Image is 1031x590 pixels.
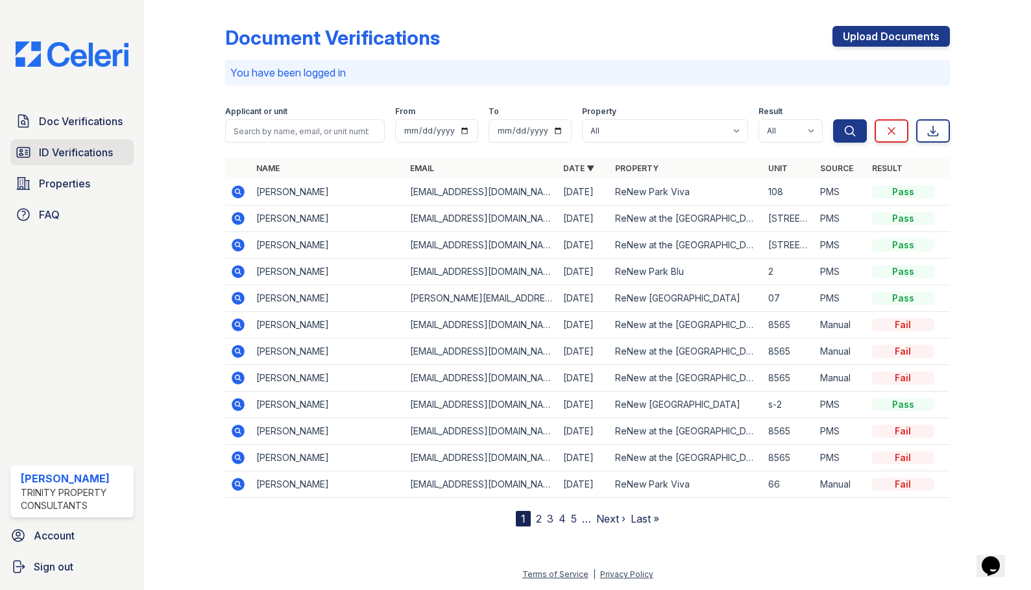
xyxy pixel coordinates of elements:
[872,398,934,411] div: Pass
[558,206,610,232] td: [DATE]
[815,392,867,418] td: PMS
[251,392,404,418] td: [PERSON_NAME]
[815,418,867,445] td: PMS
[610,285,763,312] td: ReNew [GEOGRAPHIC_DATA]
[610,418,763,445] td: ReNew at the [GEOGRAPHIC_DATA]
[815,259,867,285] td: PMS
[610,232,763,259] td: ReNew at the [GEOGRAPHIC_DATA]
[5,554,139,580] a: Sign out
[758,106,782,117] label: Result
[516,511,531,526] div: 1
[225,119,385,143] input: Search by name, email, or unit number
[395,106,415,117] label: From
[763,365,815,392] td: 8565
[610,445,763,471] td: ReNew at the [GEOGRAPHIC_DATA]
[763,179,815,206] td: 108
[558,312,610,338] td: [DATE]
[34,559,73,574] span: Sign out
[522,569,588,579] a: Terms of Service
[489,106,499,117] label: To
[405,206,558,232] td: [EMAIL_ADDRESS][DOMAIN_NAME]
[815,365,867,392] td: Manual
[872,212,934,225] div: Pass
[405,179,558,206] td: [EMAIL_ADDRESS][DOMAIN_NAME]
[405,285,558,312] td: [PERSON_NAME][EMAIL_ADDRESS][DOMAIN_NAME]
[405,259,558,285] td: [EMAIL_ADDRESS][DOMAIN_NAME]
[820,163,853,173] a: Source
[763,392,815,418] td: s-2
[251,312,404,338] td: [PERSON_NAME]
[582,106,616,117] label: Property
[39,113,123,129] span: Doc Verifications
[405,232,558,259] td: [EMAIL_ADDRESS][DOMAIN_NAME]
[558,179,610,206] td: [DATE]
[251,418,404,445] td: [PERSON_NAME]
[21,471,128,486] div: [PERSON_NAME]
[872,185,934,198] div: Pass
[558,445,610,471] td: [DATE]
[763,232,815,259] td: [STREET_ADDRESS]
[558,471,610,498] td: [DATE]
[558,392,610,418] td: [DATE]
[10,202,134,228] a: FAQ
[815,179,867,206] td: PMS
[615,163,659,173] a: Property
[872,292,934,305] div: Pass
[815,312,867,338] td: Manual
[872,451,934,464] div: Fail
[251,206,404,232] td: [PERSON_NAME]
[872,345,934,358] div: Fail
[558,285,610,312] td: [DATE]
[547,512,553,525] a: 3
[225,106,287,117] label: Applicant or unit
[251,179,404,206] td: [PERSON_NAME]
[610,392,763,418] td: ReNew [GEOGRAPHIC_DATA]
[405,471,558,498] td: [EMAIL_ADDRESS][DOMAIN_NAME]
[600,569,653,579] a: Privacy Policy
[405,365,558,392] td: [EMAIL_ADDRESS][DOMAIN_NAME]
[768,163,788,173] a: Unit
[34,528,75,543] span: Account
[10,139,134,165] a: ID Verifications
[410,163,434,173] a: Email
[536,512,542,525] a: 2
[763,418,815,445] td: 8565
[763,285,815,312] td: 07
[10,108,134,134] a: Doc Verifications
[405,338,558,365] td: [EMAIL_ADDRESS][DOMAIN_NAME]
[39,176,90,191] span: Properties
[631,512,659,525] a: Last »
[582,511,591,526] span: …
[405,312,558,338] td: [EMAIL_ADDRESS][DOMAIN_NAME]
[5,523,139,549] a: Account
[5,41,139,67] img: CE_Logo_Blue-a8612792a0a2168367f1c8372b55b34899dd931a85d93a1a3d3e32e68fde9ad4.png
[976,538,1018,577] iframe: chat widget
[815,445,867,471] td: PMS
[763,471,815,498] td: 66
[405,392,558,418] td: [EMAIL_ADDRESS][DOMAIN_NAME]
[251,232,404,259] td: [PERSON_NAME]
[405,445,558,471] td: [EMAIL_ADDRESS][DOMAIN_NAME]
[610,259,763,285] td: ReNew Park Blu
[558,259,610,285] td: [DATE]
[571,512,577,525] a: 5
[610,471,763,498] td: ReNew Park Viva
[596,512,625,525] a: Next ›
[256,163,280,173] a: Name
[872,239,934,252] div: Pass
[230,65,945,80] p: You have been logged in
[815,285,867,312] td: PMS
[558,232,610,259] td: [DATE]
[815,206,867,232] td: PMS
[872,478,934,491] div: Fail
[872,265,934,278] div: Pass
[872,318,934,331] div: Fail
[563,163,594,173] a: Date ▼
[10,171,134,196] a: Properties
[763,338,815,365] td: 8565
[610,179,763,206] td: ReNew Park Viva
[763,206,815,232] td: [STREET_ADDRESS]
[832,26,950,47] a: Upload Documents
[872,425,934,438] div: Fail
[610,206,763,232] td: ReNew at the [GEOGRAPHIC_DATA]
